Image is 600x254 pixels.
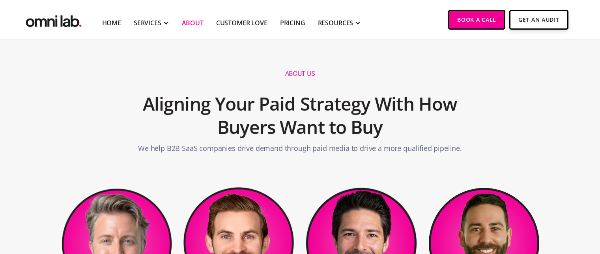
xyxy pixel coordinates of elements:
[318,18,353,28] div: RESOURCES
[134,18,161,28] div: SERVICES
[24,10,83,29] a: home
[182,18,204,28] a: About
[24,10,83,29] img: Omni Lab: B2B SaaS Demand Generation Agency
[102,18,121,28] a: Home
[112,88,488,143] h2: Aligning Your Paid Strategy With How Buyers Want to Buy
[216,18,267,28] a: Customer Love
[458,163,600,254] iframe: Chat Widget
[285,70,315,78] h1: About us
[509,10,568,30] a: Get An Audit
[138,143,462,158] p: We help B2B SaaS companies drive demand through paid media to drive a more qualified pipeline.
[448,10,505,30] a: Book a Call
[280,18,305,28] a: Pricing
